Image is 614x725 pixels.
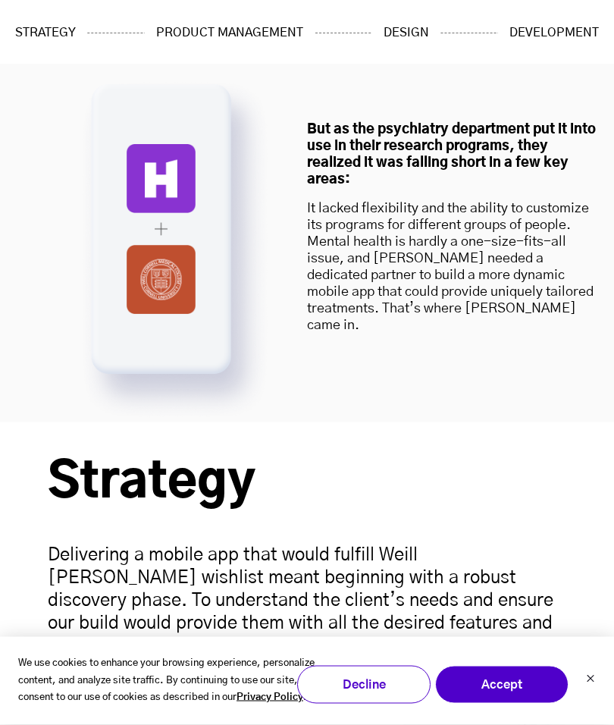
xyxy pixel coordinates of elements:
[307,200,599,334] p: It lacked flexibility and the ability to customize its programs for different groups of people. M...
[18,655,350,707] p: We use cookies to enhance your browsing experience, personalize content, and analyze site traffic...
[372,14,440,52] a: Design
[586,673,595,689] button: Dismiss cookie banner
[237,689,303,707] a: Privacy Policy
[4,14,87,52] a: Strategy
[435,666,569,704] button: Accept
[498,14,610,52] a: Development
[15,14,599,52] div: Navigation Menu
[15,77,307,422] img: Problem Statement 2
[48,453,566,513] h2: Strategy
[297,666,431,704] button: Decline
[145,14,315,52] a: Product Management
[48,544,566,680] p: Delivering a mobile app that would fulfill Weill [PERSON_NAME] wishlist meant beginning with a ro...
[307,121,599,188] h3: But as the psychiatry department put it into use in their research programs, they realized it was...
